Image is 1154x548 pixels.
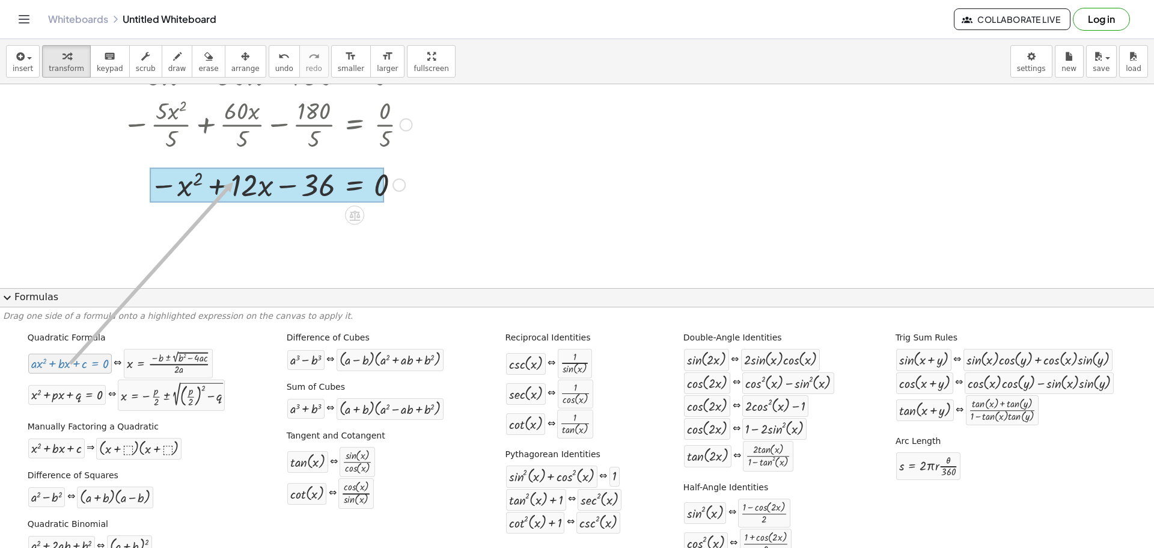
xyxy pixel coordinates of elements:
[275,64,293,73] span: undo
[287,332,370,344] label: Difference of Cubes
[28,332,106,344] label: Quadratic Formula
[568,493,576,506] div: ⇔
[733,376,740,390] div: ⇔
[198,64,218,73] span: erase
[683,332,782,344] label: Double-Angle Identities
[97,64,123,73] span: keypad
[49,64,84,73] span: transform
[192,45,225,78] button: erase
[548,387,555,401] div: ⇔
[956,404,963,417] div: ⇔
[306,64,322,73] span: redo
[1010,45,1052,78] button: settings
[28,421,159,433] label: Manually Factoring a Quadratic
[414,64,448,73] span: fullscreen
[129,45,162,78] button: scrub
[896,332,957,344] label: Trig Sum Rules
[330,455,338,469] div: ⇔
[287,381,345,393] label: Sum of Cubes
[728,506,736,520] div: ⇔
[136,64,156,73] span: scrub
[48,13,108,25] a: Whiteboards
[108,388,116,402] div: ⇔
[42,45,91,78] button: transform
[345,206,364,225] div: Apply the same math to both sides of the equation
[299,45,329,78] button: redoredo
[3,310,1151,322] p: Drag one side of a formula onto a highlighted expression on the canvas to apply it.
[225,45,266,78] button: arrange
[67,490,75,504] div: ⇔
[733,422,740,436] div: ⇔
[407,45,455,78] button: fullscreen
[1093,64,1110,73] span: save
[345,49,356,64] i: format_size
[278,49,290,64] i: undo
[87,442,94,455] div: ⇒
[505,332,591,344] label: Reciprocal Identities
[308,49,320,64] i: redo
[370,45,405,78] button: format_sizelarger
[14,10,34,29] button: Toggle navigation
[28,470,118,482] label: Difference of Squares
[953,353,961,367] div: ⇔
[168,64,186,73] span: draw
[90,45,130,78] button: keyboardkeypad
[329,487,337,500] div: ⇔
[964,14,1060,25] span: Collaborate Live
[548,357,555,371] div: ⇔
[287,430,385,442] label: Tangent and Cotangent
[231,64,260,73] span: arrange
[1073,8,1130,31] button: Log in
[1086,45,1117,78] button: save
[326,353,334,367] div: ⇔
[954,8,1070,30] button: Collaborate Live
[338,64,364,73] span: smaller
[104,49,115,64] i: keyboard
[28,519,108,531] label: Quadratic Binomial
[505,449,600,461] label: Pythagorean Identities
[683,482,768,494] label: Half-Angle Identities
[1017,64,1046,73] span: settings
[1126,64,1141,73] span: load
[1119,45,1148,78] button: load
[114,357,121,371] div: ⇔
[731,353,739,367] div: ⇔
[377,64,398,73] span: larger
[1061,64,1076,73] span: new
[733,449,741,463] div: ⇔
[896,436,941,448] label: Arc Length
[6,45,40,78] button: insert
[567,516,575,529] div: ⇔
[733,399,740,413] div: ⇔
[13,64,33,73] span: insert
[326,402,334,416] div: ⇔
[548,417,555,431] div: ⇔
[1055,45,1084,78] button: new
[599,470,607,484] div: ⇔
[382,49,393,64] i: format_size
[955,376,963,390] div: ⇔
[162,45,193,78] button: draw
[331,45,371,78] button: format_sizesmaller
[269,45,300,78] button: undoundo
